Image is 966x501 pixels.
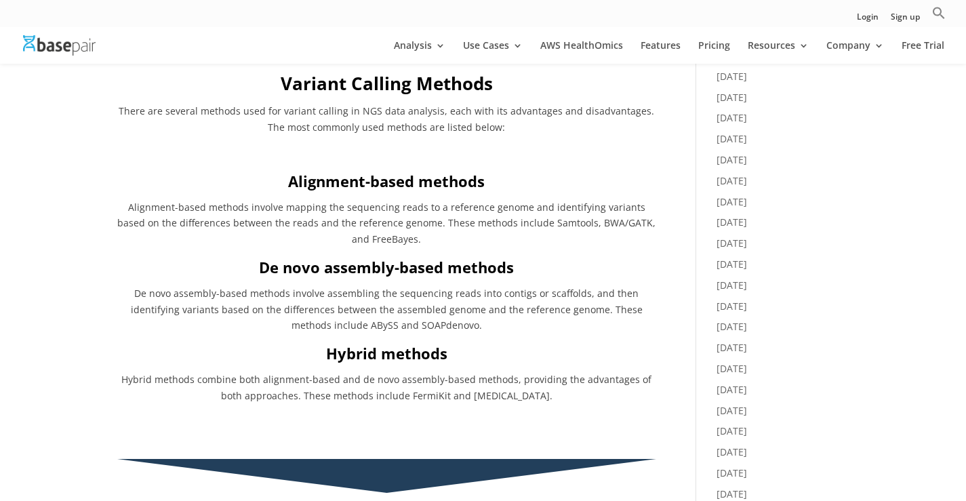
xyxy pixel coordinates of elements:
a: [DATE] [717,258,747,270]
a: [DATE] [717,237,747,249]
a: [DATE] [717,132,747,145]
span: Hybrid methods combine both alignment-based and de novo assembly-based methods, providing the adv... [121,373,651,402]
a: [DATE] [717,404,747,417]
svg: Search [932,6,946,20]
a: [DATE] [717,153,747,166]
a: [DATE] [717,466,747,479]
span: Alignment-based methods involve mapping the sequencing reads to a reference genome and identifyin... [117,201,656,246]
a: [DATE] [717,195,747,208]
a: [DATE] [717,279,747,292]
a: [DATE] [717,320,747,333]
strong: Alignment-based methods [288,171,485,191]
a: [DATE] [717,91,747,104]
a: [DATE] [717,70,747,83]
a: [DATE] [717,174,747,187]
a: Company [826,41,884,64]
strong: De novo assembly-based methods [259,257,514,277]
span: There are several methods used for variant calling in NGS data analysis, each with its advantages... [119,104,654,134]
img: Basepair [23,35,96,55]
a: [DATE] [717,424,747,437]
b: Hybrid methods [326,343,447,363]
a: [DATE] [717,216,747,228]
a: [DATE] [717,487,747,500]
a: [DATE] [717,383,747,396]
a: [DATE] [717,300,747,313]
span: De novo assembly-based methods involve assembling the sequencing reads into contigs or scaffolds,... [131,287,643,332]
a: Pricing [698,41,730,64]
b: Variant Calling Methods [281,71,493,96]
a: [DATE] [717,111,747,124]
a: Use Cases [463,41,523,64]
a: Resources [748,41,809,64]
a: [DATE] [717,341,747,354]
a: Analysis [394,41,445,64]
a: Search Icon Link [932,6,946,27]
a: Free Trial [902,41,944,64]
a: Features [641,41,681,64]
a: Login [857,13,879,27]
a: Sign up [891,13,920,27]
a: [DATE] [717,445,747,458]
a: AWS HealthOmics [540,41,623,64]
a: [DATE] [717,362,747,375]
